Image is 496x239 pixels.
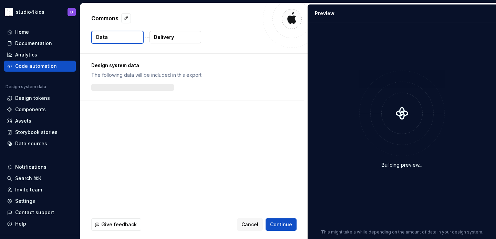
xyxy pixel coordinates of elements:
[149,31,201,43] button: Delivery
[4,184,76,195] a: Invite team
[4,218,76,229] button: Help
[16,9,44,15] div: studio4kids
[4,27,76,38] a: Home
[321,229,483,235] p: This might take a while depending on the amount of data in your design system.
[91,31,144,44] button: Data
[15,209,54,216] div: Contact support
[15,129,58,136] div: Storybook stories
[4,196,76,207] a: Settings
[91,14,118,22] p: Commons
[4,38,76,49] a: Documentation
[15,186,42,193] div: Invite team
[91,62,293,69] p: Design system data
[15,175,41,182] div: Search ⌘K
[315,10,334,17] div: Preview
[91,72,293,79] p: The following data will be included in this export.
[1,4,79,19] button: studio4kidsD
[4,115,76,126] a: Assets
[266,218,297,231] button: Continue
[15,117,31,124] div: Assets
[270,221,292,228] span: Continue
[6,84,46,90] div: Design system data
[4,173,76,184] button: Search ⌘K
[4,138,76,149] a: Data sources
[15,106,46,113] div: Components
[4,61,76,72] a: Code automation
[15,164,46,170] div: Notifications
[154,34,174,41] p: Delivery
[4,49,76,60] a: Analytics
[15,63,57,70] div: Code automation
[4,93,76,104] a: Design tokens
[382,162,422,168] div: Building preview...
[4,104,76,115] a: Components
[15,29,29,35] div: Home
[15,198,35,205] div: Settings
[237,218,263,231] button: Cancel
[70,9,73,15] div: D
[4,162,76,173] button: Notifications
[4,207,76,218] button: Contact support
[5,8,13,16] img: f1dd3a2a-5342-4756-bcfa-e9eec4c7fc0d.png
[15,220,26,227] div: Help
[15,40,52,47] div: Documentation
[4,127,76,138] a: Storybook stories
[15,51,37,58] div: Analytics
[15,95,50,102] div: Design tokens
[101,221,137,228] span: Give feedback
[15,140,47,147] div: Data sources
[91,218,141,231] button: Give feedback
[96,34,108,41] p: Data
[241,221,258,228] span: Cancel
